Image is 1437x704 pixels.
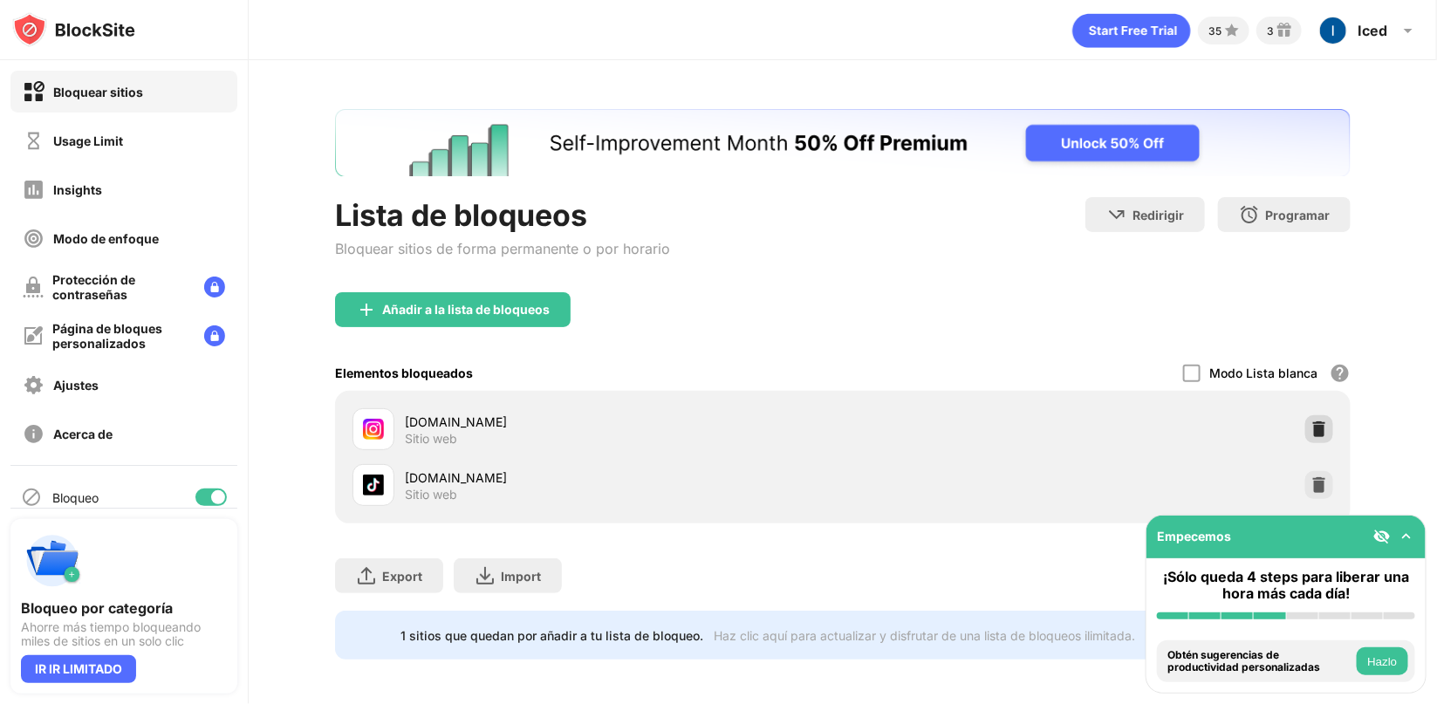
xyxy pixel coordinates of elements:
[52,490,99,505] div: Bloqueo
[1267,24,1274,38] div: 3
[1358,22,1387,39] div: Iced
[1209,366,1317,380] div: Modo Lista blanca
[21,487,42,508] img: blocking-icon.svg
[405,487,457,502] div: Sitio web
[405,413,843,431] div: [DOMAIN_NAME]
[1319,17,1347,44] img: ACg8ocJ1QNFNPhSiYqfjUWN1QpK7mZ0dfMSlASGGjQ0XZrWU6qtCobQ=s96-c
[1274,20,1295,41] img: reward-small.svg
[1157,569,1415,602] div: ¡Sólo queda 4 steps para liberar una hora más cada día!
[23,325,44,346] img: customize-block-page-off.svg
[53,231,159,246] div: Modo de enfoque
[1265,208,1330,222] div: Programar
[12,12,135,47] img: logo-blocksite.svg
[23,81,44,103] img: block-on.svg
[363,419,384,440] img: favicons
[52,321,190,351] div: Página de bloques personalizados
[23,228,44,249] img: focus-off.svg
[1357,647,1408,675] button: Hazlo
[405,431,457,447] div: Sitio web
[335,366,473,380] div: Elementos bloqueados
[53,182,102,197] div: Insights
[21,655,136,683] div: IR IR LIMITADO
[21,530,84,592] img: push-categories.svg
[1373,528,1391,545] img: eye-not-visible.svg
[335,109,1351,176] iframe: Banner
[23,277,44,297] img: password-protection-off.svg
[382,569,422,584] div: Export
[363,475,384,496] img: favicons
[1208,24,1221,38] div: 35
[53,85,143,99] div: Bloquear sitios
[714,628,1135,643] div: Haz clic aquí para actualizar y disfrutar de una lista de bloqueos ilimitada.
[23,423,44,445] img: about-off.svg
[382,303,550,317] div: Añadir a la lista de bloqueos
[400,628,703,643] div: 1 sitios que quedan por añadir a tu lista de bloqueo.
[335,240,670,257] div: Bloquear sitios de forma permanente o por horario
[501,569,541,584] div: Import
[53,133,123,148] div: Usage Limit
[1072,13,1191,48] div: animation
[1398,528,1415,545] img: omni-setup-toggle.svg
[23,179,44,201] img: insights-off.svg
[52,272,190,302] div: Protección de contraseñas
[204,325,225,346] img: lock-menu.svg
[1132,208,1184,222] div: Redirigir
[53,378,99,393] div: Ajustes
[405,468,843,487] div: [DOMAIN_NAME]
[1167,649,1352,674] div: Obtén sugerencias de productividad personalizadas
[204,277,225,297] img: lock-menu.svg
[21,620,227,648] div: Ahorre más tiempo bloqueando miles de sitios en un solo clic
[335,197,670,233] div: Lista de bloqueos
[21,599,227,617] div: Bloqueo por categoría
[1157,529,1231,543] div: Empecemos
[53,427,113,441] div: Acerca de
[23,130,44,152] img: time-usage-off.svg
[23,374,44,396] img: settings-off.svg
[1221,20,1242,41] img: points-small.svg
